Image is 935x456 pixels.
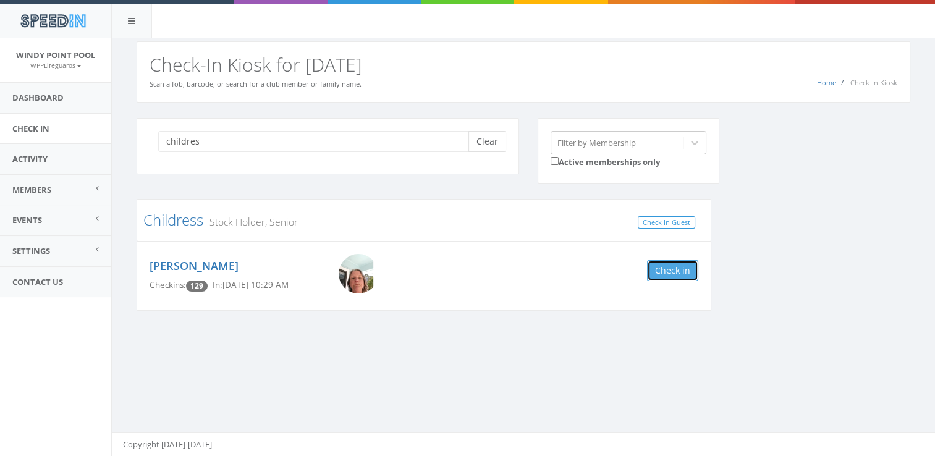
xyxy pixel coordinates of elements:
small: Stock Holder, Senior [203,215,298,229]
button: Check in [647,260,698,281]
span: Check-In Kiosk [850,78,897,87]
img: Carol_Childress.png [339,254,378,293]
a: WPPLifeguards [30,59,82,70]
span: In: [DATE] 10:29 AM [213,279,289,290]
h2: Check-In Kiosk for [DATE] [150,54,897,75]
button: Clear [468,131,506,152]
span: Checkin count [186,281,208,292]
span: Settings [12,245,50,256]
a: Home [817,78,836,87]
input: Search a name to check in [158,131,478,152]
span: Windy Point Pool [16,49,95,61]
small: WPPLifeguards [30,61,82,70]
span: Events [12,214,42,226]
a: [PERSON_NAME] [150,258,239,273]
span: Checkins: [150,279,186,290]
a: Childress [143,209,203,230]
small: Scan a fob, barcode, or search for a club member or family name. [150,79,362,88]
a: Check In Guest [638,216,695,229]
label: Active memberships only [551,154,660,168]
span: Contact Us [12,276,63,287]
img: speedin_logo.png [14,9,91,32]
input: Active memberships only [551,157,559,165]
div: Filter by Membership [557,137,636,148]
span: Members [12,184,51,195]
